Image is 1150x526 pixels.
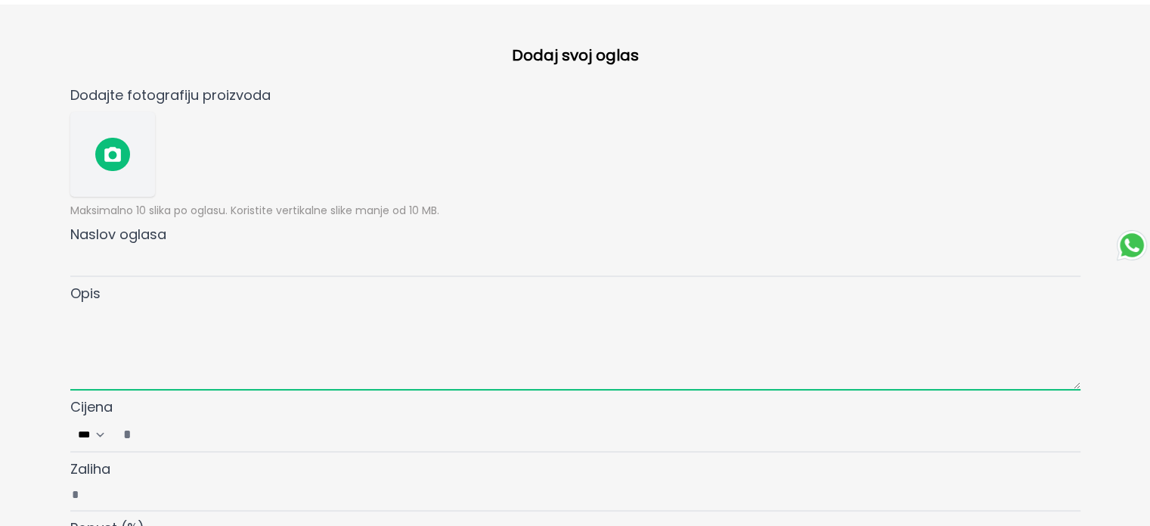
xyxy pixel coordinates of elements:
[70,459,110,478] span: Zaliha
[70,245,1080,277] input: Naslov oglasa
[70,225,166,244] span: Naslov oglasa
[70,284,101,303] span: Opis
[82,44,1068,67] h2: Dodaj svoj oglas
[70,480,1080,512] input: Zaliha
[72,424,114,445] select: Cijena
[114,418,1079,451] input: Cijena
[70,203,1080,218] p: Maksimalno 10 slika po oglasu. Koristite vertikalne slike manje od 10 MB.
[70,86,271,104] span: Dodajte fotografiju proizvoda
[70,397,113,416] span: Cijena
